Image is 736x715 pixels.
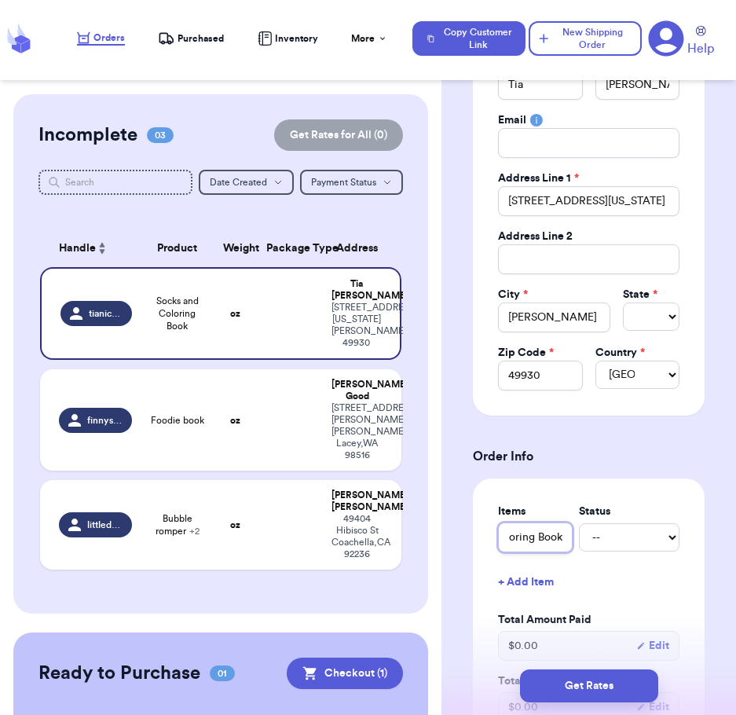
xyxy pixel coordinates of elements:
[412,21,525,56] button: Copy Customer Link
[311,178,376,187] span: Payment Status
[508,638,538,654] span: $ 0.00
[498,612,679,628] label: Total Amount Paid
[331,302,381,349] div: [STREET_ADDRESS][US_STATE] [PERSON_NAME] , MN 49930
[331,513,383,560] div: 49404 Hibisco St Coachella , CA 92236
[473,447,705,466] h3: Order Info
[498,504,573,519] label: Items
[331,489,383,513] div: [PERSON_NAME] [PERSON_NAME]
[141,229,214,267] th: Product
[529,21,642,56] button: New Shipping Order
[636,638,669,654] button: Edit
[59,240,96,257] span: Handle
[687,26,714,58] a: Help
[151,512,204,537] span: Bubble romper
[230,309,240,318] strong: oz
[331,379,383,402] div: [PERSON_NAME] Good
[595,345,645,361] label: Country
[89,307,123,320] span: tianicolee4
[498,287,528,302] label: City
[210,665,235,681] span: 01
[498,170,579,186] label: Address Line 1
[87,414,123,427] span: finnysseconds
[331,278,381,302] div: Tia [PERSON_NAME]
[579,504,679,519] label: Status
[687,39,714,58] span: Help
[77,31,125,46] a: Orders
[258,31,318,46] a: Inventory
[623,287,657,302] label: State
[38,123,137,148] h2: Incomplete
[214,229,257,267] th: Weight
[275,32,318,45] span: Inventory
[210,178,267,187] span: Date Created
[351,32,387,45] div: More
[498,229,573,244] label: Address Line 2
[498,112,526,128] label: Email
[147,127,174,143] span: 03
[274,119,403,151] button: Get Rates for All (0)
[300,170,403,195] button: Payment Status
[199,170,294,195] button: Date Created
[151,414,204,427] span: Foodie book
[492,565,686,599] button: + Add Item
[230,520,240,530] strong: oz
[322,229,401,267] th: Address
[498,345,554,361] label: Zip Code
[498,361,582,390] input: 12345
[331,402,383,461] div: [STREET_ADDRESS][PERSON_NAME][PERSON_NAME] Lacey , WA 98516
[96,239,108,258] button: Sort ascending
[257,229,322,267] th: Package Type
[151,295,204,332] span: Socks and Coloring Book
[189,526,200,536] span: + 2
[287,658,403,689] button: Checkout (1)
[178,32,224,45] span: Purchased
[38,661,200,686] h2: Ready to Purchase
[87,519,123,531] span: littledunesndaisies
[230,416,240,425] strong: oz
[158,31,224,46] a: Purchased
[38,170,192,195] input: Search
[93,31,125,44] span: Orders
[520,669,658,702] button: Get Rates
